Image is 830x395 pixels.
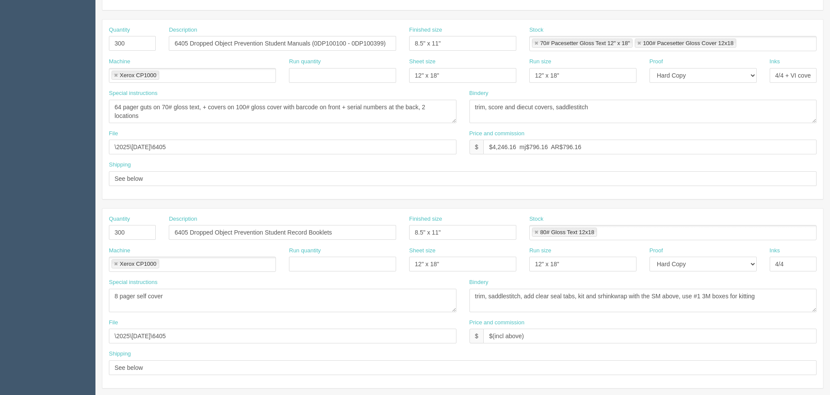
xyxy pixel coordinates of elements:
textarea: 8 pager self cover [109,289,456,312]
label: Description [169,215,197,223]
label: Run quantity [289,58,321,66]
label: Run size [529,58,551,66]
div: Xerox CP1000 [120,261,157,267]
div: 80# Gloss Text 12x18 [540,229,594,235]
label: Quantity [109,26,130,34]
label: Special instructions [109,278,157,287]
label: Run size [529,247,551,255]
div: 100# Pacesetter Gloss Cover 12x18 [643,40,734,46]
label: Finished size [409,215,442,223]
label: Inks [770,58,780,66]
label: File [109,319,118,327]
label: Shipping [109,161,131,169]
label: Proof [650,58,663,66]
label: Description [169,26,197,34]
textarea: 64 pager guts on 70# gloss text, + covers on 100# gloss cover with barcode on front + serial numb... [109,100,456,123]
label: Stock [529,26,544,34]
textarea: trim, score and diecut covers, saddlestitch [469,100,817,123]
label: Price and commission [469,319,525,327]
label: Bindery [469,278,489,287]
div: Xerox CP1000 [120,72,157,78]
div: $ [469,329,484,343]
label: Stock [529,215,544,223]
label: Quantity [109,215,130,223]
label: Machine [109,58,130,66]
label: Run quantity [289,247,321,255]
label: Sheet size [409,247,436,255]
label: Price and commission [469,130,525,138]
label: Proof [650,247,663,255]
label: Machine [109,247,130,255]
label: File [109,130,118,138]
label: Finished size [409,26,442,34]
textarea: trim, saddlestitch, add clear seal tabs, kit and srhinkwrap with the SM above, use #1 3M boxes fo... [469,289,817,312]
label: Bindery [469,89,489,98]
label: Shipping [109,350,131,358]
div: $ [469,140,484,154]
label: Sheet size [409,58,436,66]
label: Special instructions [109,89,157,98]
div: 70# Pacesetter Gloss Text 12" x 18" [540,40,630,46]
label: Inks [770,247,780,255]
